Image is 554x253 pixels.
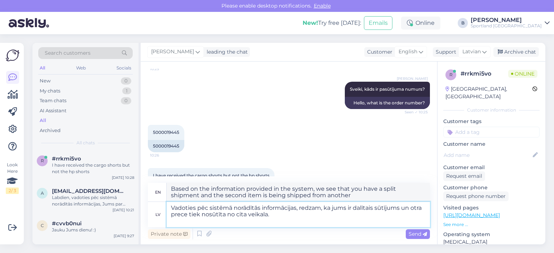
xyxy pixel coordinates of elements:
div: # rrkmi5vo [461,69,508,78]
div: 0 [121,97,131,104]
p: See more ... [443,221,540,228]
div: AI Assistant [40,107,66,114]
div: 1 [122,87,131,95]
div: My chats [40,87,60,95]
span: #rrkmi5vo [52,155,81,162]
p: Customer email [443,164,540,171]
span: a [41,190,44,196]
div: Customer [364,48,392,56]
div: Archive chat [493,47,539,57]
input: Add name [444,151,531,159]
span: All chats [76,140,95,146]
div: Archived [40,127,61,134]
div: leading the chat [204,48,248,56]
div: New [40,77,50,85]
div: Hello, what is the order number? [345,97,430,109]
div: [DATE] 10:28 [112,175,134,180]
div: Labdien, vadoties pēc sistēmā norādītās informācijas, Jums par preci ADIDAS HYPERGLAM HIGH RISE i... [52,194,134,207]
div: Request phone number [443,191,509,201]
img: Askly Logo [6,49,19,62]
div: Sportland [GEOGRAPHIC_DATA] [471,23,542,29]
a: [PERSON_NAME]Sportland [GEOGRAPHIC_DATA] [471,17,550,29]
span: 5000019445 [153,130,179,135]
span: #cvvb0nui [52,220,82,227]
span: r [449,72,453,77]
p: Visited pages [443,204,540,212]
div: Team chats [40,97,66,104]
div: B [458,18,468,28]
div: en [155,186,161,198]
span: Send [409,231,427,237]
div: lv [155,208,161,221]
span: c [41,223,44,228]
div: Customer information [443,107,540,113]
div: [DATE] 10:21 [113,207,134,213]
div: All [38,63,47,73]
span: 10:26 [150,153,177,158]
div: [DATE] 9:27 [114,233,134,239]
p: Customer name [443,140,540,148]
span: Seen ✓ 10:25 [401,109,428,115]
span: Enable [312,3,333,9]
span: Online [508,70,537,78]
div: All [40,117,46,124]
button: Emails [364,16,392,30]
span: Search customers [45,49,91,57]
span: 10:25 [150,66,177,72]
textarea: Vadoties pēc sistēmā norādītās informācijas, redzam, ka jums ir dalītais sūtījums un otra prece t... [167,202,430,227]
div: 5000019445 [148,140,184,152]
span: [PERSON_NAME] [397,76,428,81]
p: Operating system [443,231,540,238]
div: Online [401,17,440,30]
div: Support [433,48,456,56]
div: Look Here [6,162,19,194]
div: Try free [DATE]: [303,19,361,27]
input: Add a tag [443,127,540,137]
p: Customer tags [443,118,540,125]
div: 2 / 3 [6,188,19,194]
a: [URL][DOMAIN_NAME] [443,212,500,218]
div: 0 [121,77,131,85]
div: Request email [443,171,485,181]
span: I have received the cargo shorts but not the hp shorts [153,173,269,178]
div: I have received the cargo shorts but not the hp shorts [52,162,134,175]
b: New! [303,19,318,26]
div: Web [75,63,87,73]
div: [GEOGRAPHIC_DATA], [GEOGRAPHIC_DATA] [445,85,532,100]
p: [MEDICAL_DATA] [443,238,540,246]
textarea: Based on the information provided in the system, we see that you have a split shipment and the se... [167,183,430,202]
span: English [399,48,417,56]
p: Customer phone [443,184,540,191]
span: Sveiki, kāds ir pasūtījuma numurs? [350,86,425,92]
span: Latvian [462,48,481,56]
span: aliseklinta.broka@gmail.com [52,188,127,194]
div: Jauku Jums dienu! :) [52,227,134,233]
div: Private note [148,229,190,239]
div: [PERSON_NAME] [471,17,542,23]
div: Socials [115,63,133,73]
span: r [41,158,44,163]
span: [PERSON_NAME] [151,48,194,56]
